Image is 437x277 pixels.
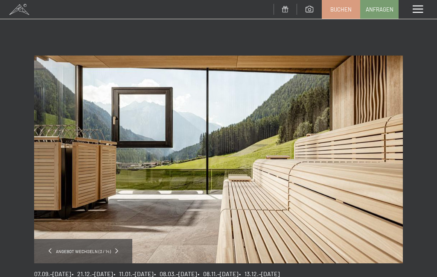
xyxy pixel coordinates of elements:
[366,6,393,13] span: Anfragen
[322,0,360,18] a: Buchen
[361,0,398,18] a: Anfragen
[330,6,352,13] span: Buchen
[34,56,403,263] img: Just Relax // 5=4
[52,248,115,254] span: Angebot wechseln (3 / 14)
